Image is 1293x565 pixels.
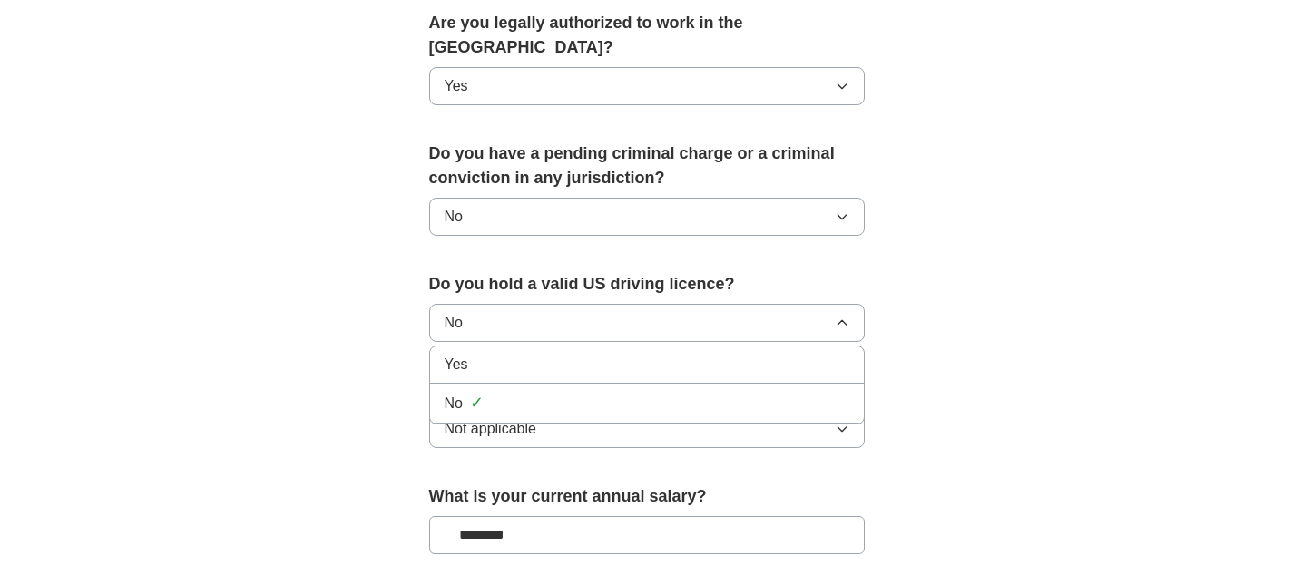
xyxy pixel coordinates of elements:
[429,198,865,236] button: No
[429,272,865,297] label: Do you hold a valid US driving licence?
[445,418,536,440] span: Not applicable
[429,141,865,190] label: Do you have a pending criminal charge or a criminal conviction in any jurisdiction?
[445,75,468,97] span: Yes
[429,410,865,448] button: Not applicable
[445,354,468,375] span: Yes
[429,11,865,60] label: Are you legally authorized to work in the [GEOGRAPHIC_DATA]?
[445,312,463,334] span: No
[445,393,463,414] span: No
[445,206,463,228] span: No
[470,391,484,415] span: ✓
[429,484,865,509] label: What is your current annual salary?
[429,67,865,105] button: Yes
[429,304,865,342] button: No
